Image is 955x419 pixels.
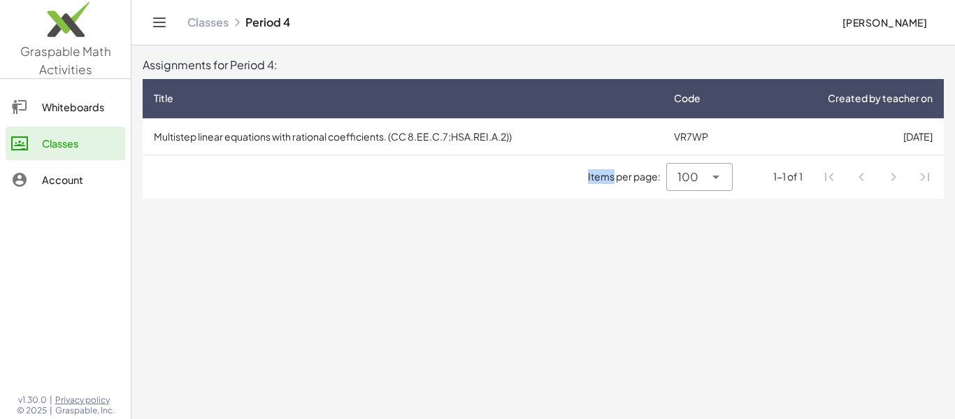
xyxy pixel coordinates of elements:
span: 100 [677,169,698,185]
td: VR7WP [663,118,749,155]
a: Classes [187,15,229,29]
span: © 2025 [17,405,47,416]
span: | [50,395,52,406]
span: [PERSON_NAME] [842,16,927,29]
span: Title [154,91,173,106]
a: Classes [6,127,125,160]
div: Classes [42,135,120,152]
button: Toggle navigation [148,11,171,34]
nav: Pagination Navigation [814,161,941,193]
span: Items per page: [588,169,666,184]
span: Code [674,91,701,106]
button: [PERSON_NAME] [831,10,938,35]
div: Assignments for Period 4: [143,57,944,73]
a: Account [6,163,125,197]
td: [DATE] [749,118,944,155]
div: Account [42,171,120,188]
div: 1-1 of 1 [773,169,803,184]
td: Multistep linear equations with rational coefficients. (CC 8.EE.C.7;HSA.REI.A.2)) [143,118,663,155]
div: Whiteboards [42,99,120,115]
span: v1.30.0 [18,395,47,406]
span: Graspable Math Activities [20,43,111,77]
span: | [50,405,52,416]
a: Privacy policy [55,395,115,406]
span: Graspable, Inc. [55,405,115,416]
a: Whiteboards [6,90,125,124]
span: Created by teacher on [828,91,933,106]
